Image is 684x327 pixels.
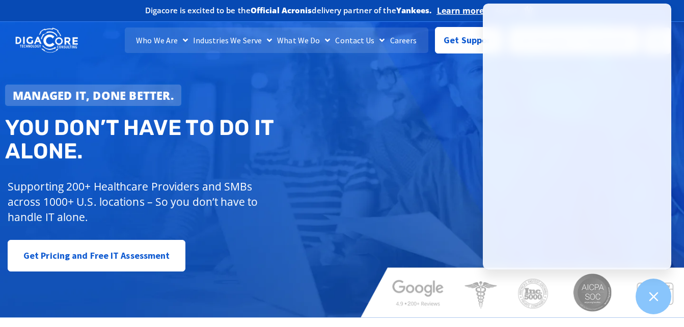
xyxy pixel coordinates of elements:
[13,88,174,103] strong: Managed IT, done better.
[333,28,387,53] a: Contact Us
[251,5,312,15] b: Official Acronis
[190,28,275,53] a: Industries We Serve
[437,6,484,16] a: Learn more
[125,28,428,53] nav: Menu
[133,28,190,53] a: Who We Are
[8,240,185,271] a: Get Pricing and Free IT Assessment
[5,116,349,163] h2: You don’t have to do IT alone.
[23,246,170,266] span: Get Pricing and Free IT Assessment
[5,85,181,106] a: Managed IT, done better.
[435,27,503,53] a: Get Support
[483,4,671,269] iframe: Chatgenie Messenger
[396,5,432,15] b: Yankees.
[444,30,495,50] span: Get Support
[145,7,432,14] h2: Digacore is excited to be the delivery partner of the
[8,179,288,225] p: Supporting 200+ Healthcare Providers and SMBs across 1000+ U.S. locations – So you don’t have to ...
[15,27,78,54] img: DigaCore Technology Consulting
[388,28,420,53] a: Careers
[275,28,333,53] a: What We Do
